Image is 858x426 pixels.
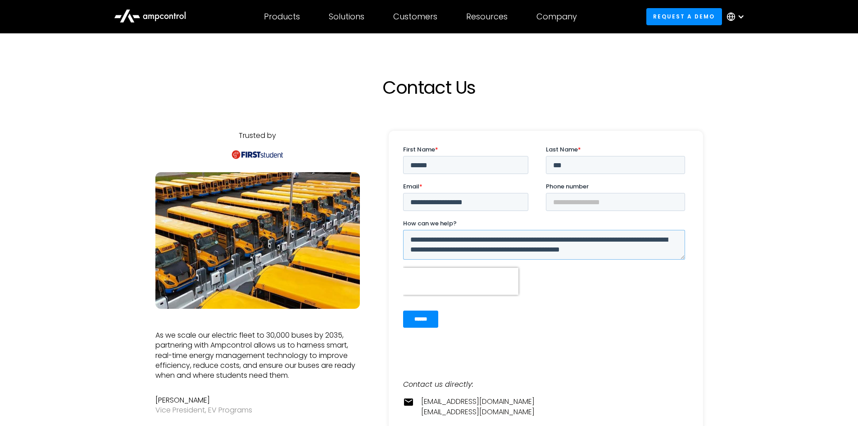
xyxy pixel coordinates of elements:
[403,380,689,389] div: Contact us directly:
[264,12,300,22] div: Products
[466,12,508,22] div: Resources
[231,77,627,98] h1: Contact Us
[393,12,437,22] div: Customers
[536,12,577,22] div: Company
[421,397,535,407] a: [EMAIL_ADDRESS][DOMAIN_NAME]
[329,12,364,22] div: Solutions
[646,8,722,25] a: Request a demo
[421,407,535,417] a: [EMAIL_ADDRESS][DOMAIN_NAME]
[403,145,689,344] iframe: Form 0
